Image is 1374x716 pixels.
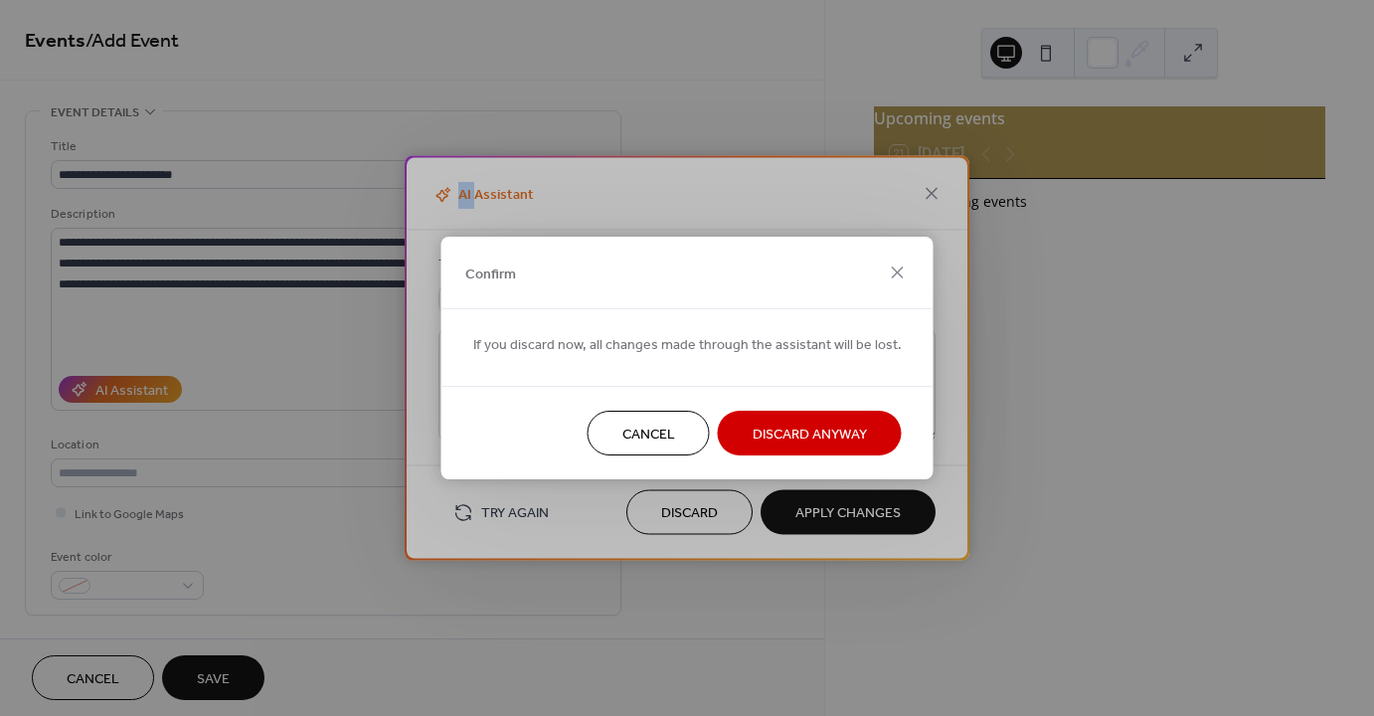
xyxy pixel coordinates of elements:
button: Cancel [588,411,710,455]
button: Discard Anyway [718,411,902,455]
span: Discard Anyway [753,425,867,446]
span: Confirm [465,264,516,284]
span: If you discard now, all changes made through the assistant will be lost. [473,335,902,356]
span: Cancel [622,425,675,446]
